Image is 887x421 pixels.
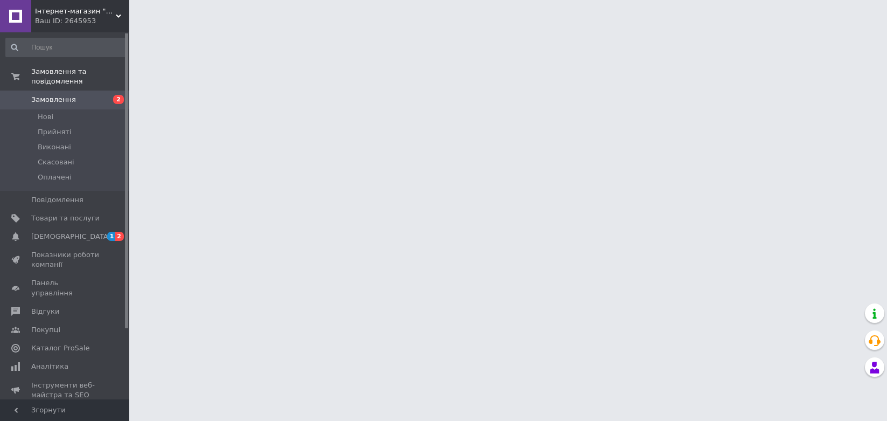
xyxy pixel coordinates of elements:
[107,232,116,241] span: 1
[31,343,89,353] span: Каталог ProSale
[38,127,71,137] span: Прийняті
[31,95,76,105] span: Замовлення
[113,95,124,104] span: 2
[31,67,129,86] span: Замовлення та повідомлення
[31,195,83,205] span: Повідомлення
[38,142,71,152] span: Виконані
[5,38,127,57] input: Пошук
[115,232,124,241] span: 2
[31,278,100,298] span: Панель управління
[31,381,100,400] span: Інструменти веб-майстра та SEO
[35,6,116,16] span: Інтернет-магазин "Налітай"
[31,250,100,270] span: Показники роботи компанії
[31,362,68,371] span: Аналітика
[31,232,111,241] span: [DEMOGRAPHIC_DATA]
[38,157,74,167] span: Скасовані
[31,307,59,316] span: Відгуки
[35,16,129,26] div: Ваш ID: 2645953
[38,112,53,122] span: Нові
[38,172,72,182] span: Оплачені
[31,325,60,335] span: Покупці
[31,213,100,223] span: Товари та послуги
